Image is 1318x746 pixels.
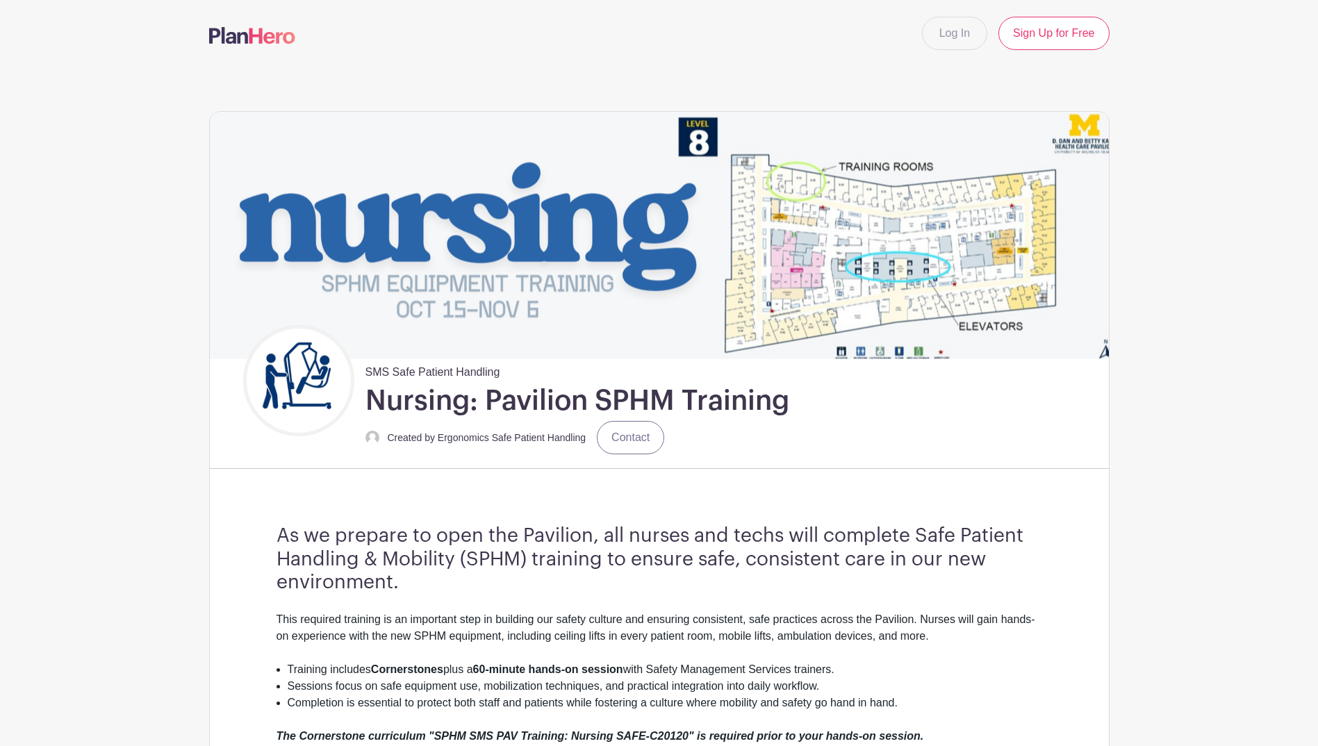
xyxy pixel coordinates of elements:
h1: Nursing: Pavilion SPHM Training [365,383,789,418]
img: default-ce2991bfa6775e67f084385cd625a349d9dcbb7a52a09fb2fda1e96e2d18dcdb.png [365,431,379,445]
h3: As we prepare to open the Pavilion, all nurses and techs will complete Safe Patient Handling & Mo... [277,524,1042,595]
small: Created by Ergonomics Safe Patient Handling [388,432,586,443]
div: This required training is an important step in building our safety culture and ensuring consisten... [277,611,1042,661]
a: Log In [922,17,987,50]
strong: Cornerstones [371,663,443,675]
a: Sign Up for Free [998,17,1109,50]
li: Completion is essential to protect both staff and patients while fostering a culture where mobili... [288,695,1042,711]
img: logo-507f7623f17ff9eddc593b1ce0a138ce2505c220e1c5a4e2b4648c50719b7d32.svg [209,27,295,44]
span: SMS Safe Patient Handling [365,358,500,381]
a: Contact [597,421,664,454]
strong: 60-minute hands-on session [473,663,623,675]
em: The Cornerstone curriculum "SPHM SMS PAV Training: Nursing SAFE-C20120" is required prior to your... [277,730,924,742]
li: Sessions focus on safe equipment use, mobilization techniques, and practical integration into dai... [288,678,1042,695]
img: Untitled%20design.png [247,329,351,433]
img: event_banner_9715.png [210,112,1109,358]
li: Training includes plus a with Safety Management Services trainers. [288,661,1042,678]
